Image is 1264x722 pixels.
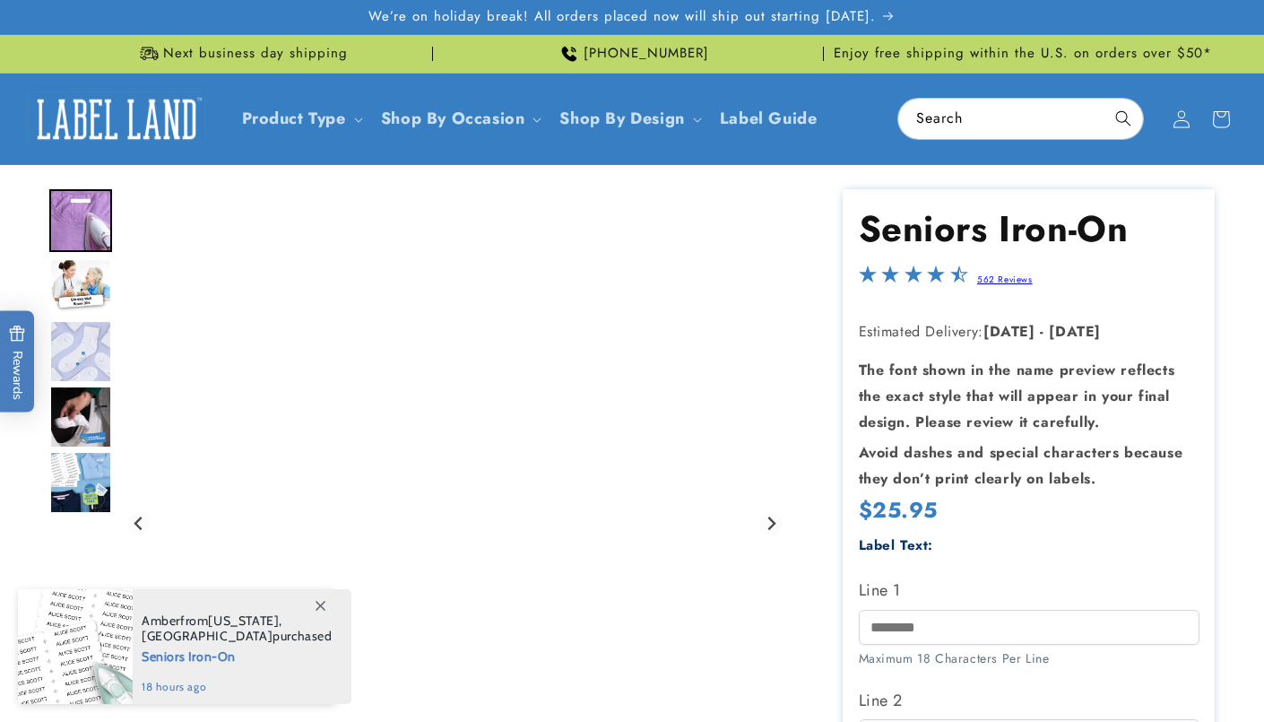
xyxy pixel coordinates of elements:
span: Enjoy free shipping within the U.S. on orders over $50* [834,45,1212,63]
button: Search [1104,99,1143,138]
strong: The font shown in the name preview reflects the exact style that will appear in your final design... [859,360,1175,432]
img: Nursing Home Iron-On - Label Land [49,386,112,448]
span: Amber [142,613,180,629]
span: We’re on holiday break! All orders placed now will ship out starting [DATE]. [368,8,876,26]
span: Rewards [9,325,26,399]
label: Line 1 [859,576,1199,605]
span: Label Guide [720,109,818,129]
button: Go to last slide [127,511,152,535]
label: Line 2 [859,686,1199,715]
img: Iron on name label being ironed to shirt [49,189,112,252]
span: $25.95 [859,496,939,524]
span: Shop By Occasion [381,109,525,129]
div: Announcement [49,35,433,73]
a: Label Guide [709,98,828,140]
span: [GEOGRAPHIC_DATA] [142,628,273,644]
div: Announcement [440,35,824,73]
div: Go to slide 5 [49,451,112,514]
summary: Product Type [231,98,370,140]
strong: [DATE] [983,321,1035,342]
div: Go to slide 3 [49,320,112,383]
strong: - [1040,321,1044,342]
p: Estimated Delivery: [859,319,1199,345]
a: 562 Reviews [977,273,1033,286]
div: Go to slide 2 [49,255,112,318]
img: Nurse with an elderly woman and an iron on label [49,258,112,314]
summary: Shop By Design [549,98,708,140]
span: [US_STATE] [208,613,279,629]
a: Label Land [21,84,213,153]
summary: Shop By Occasion [370,98,550,140]
img: Nursing Home Iron-On - Label Land [49,451,112,514]
a: Product Type [242,107,346,130]
div: Go to slide 1 [49,189,112,252]
h1: Seniors Iron-On [859,205,1199,252]
div: Maximum 18 Characters Per Line [859,649,1199,668]
a: Shop By Design [559,107,684,130]
span: from , purchased [142,613,333,644]
label: Label Text: [859,535,934,555]
strong: Avoid dashes and special characters because they don’t print clearly on labels. [859,442,1183,489]
img: Label Land [27,91,206,147]
button: Next slide [759,511,784,535]
div: Go to slide 4 [49,386,112,448]
span: 4.4-star overall rating [859,270,968,291]
div: Announcement [831,35,1215,73]
img: Nursing Home Iron-On - Label Land [49,320,112,383]
span: [PHONE_NUMBER] [584,45,709,63]
span: Next business day shipping [163,45,348,63]
strong: [DATE] [1049,321,1101,342]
